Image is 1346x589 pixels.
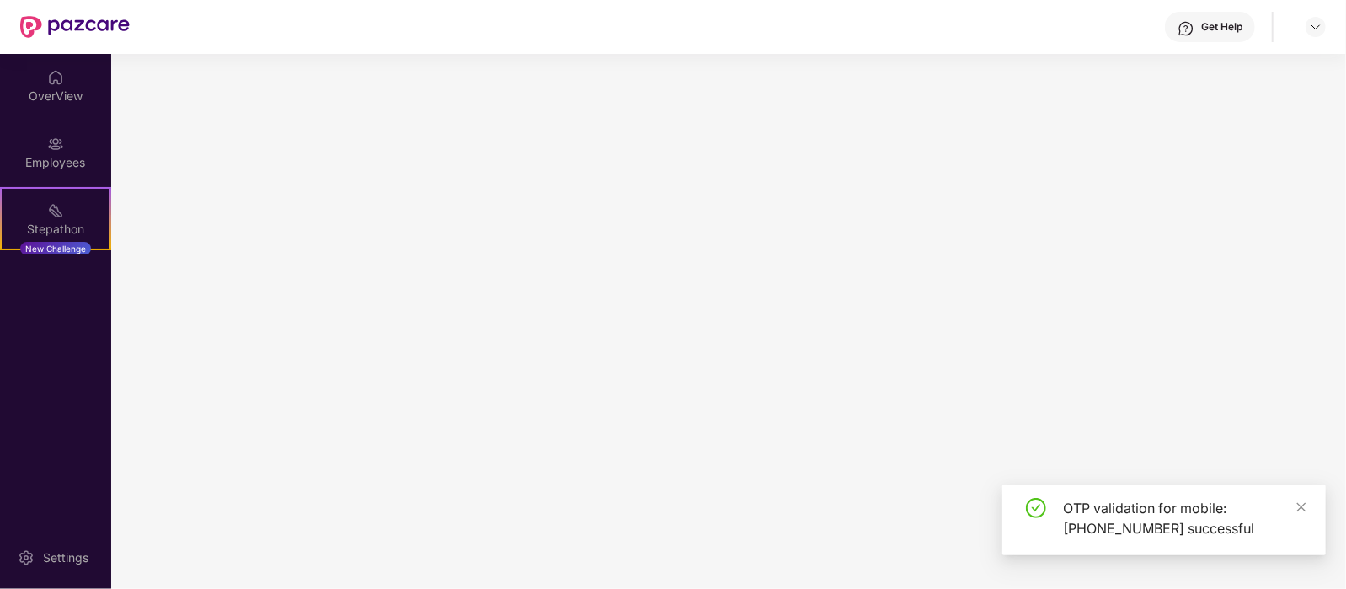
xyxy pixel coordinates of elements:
[18,549,35,566] img: svg+xml;base64,PHN2ZyBpZD0iU2V0dGluZy0yMHgyMCIgeG1sbnM9Imh0dHA6Ly93d3cudzMub3JnLzIwMDAvc3ZnIiB3aW...
[20,242,91,255] div: New Challenge
[47,69,64,86] img: svg+xml;base64,PHN2ZyBpZD0iSG9tZSIgeG1sbnM9Imh0dHA6Ly93d3cudzMub3JnLzIwMDAvc3ZnIiB3aWR0aD0iMjAiIG...
[1178,20,1194,37] img: svg+xml;base64,PHN2ZyBpZD0iSGVscC0zMngzMiIgeG1sbnM9Imh0dHA6Ly93d3cudzMub3JnLzIwMDAvc3ZnIiB3aWR0aD...
[47,202,64,219] img: svg+xml;base64,PHN2ZyB4bWxucz0iaHR0cDovL3d3dy53My5vcmcvMjAwMC9zdmciIHdpZHRoPSIyMSIgaGVpZ2h0PSIyMC...
[2,221,109,238] div: Stepathon
[20,16,130,38] img: New Pazcare Logo
[47,136,64,153] img: svg+xml;base64,PHN2ZyBpZD0iRW1wbG95ZWVzIiB4bWxucz0iaHR0cDovL3d3dy53My5vcmcvMjAwMC9zdmciIHdpZHRoPS...
[1309,20,1322,34] img: svg+xml;base64,PHN2ZyBpZD0iRHJvcGRvd24tMzJ4MzIiIHhtbG5zPSJodHRwOi8vd3d3LnczLm9yZy8yMDAwL3N2ZyIgd2...
[38,549,93,566] div: Settings
[1063,498,1306,538] div: OTP validation for mobile: [PHONE_NUMBER] successful
[1201,20,1242,34] div: Get Help
[1295,501,1307,513] span: close
[1026,498,1046,518] span: check-circle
